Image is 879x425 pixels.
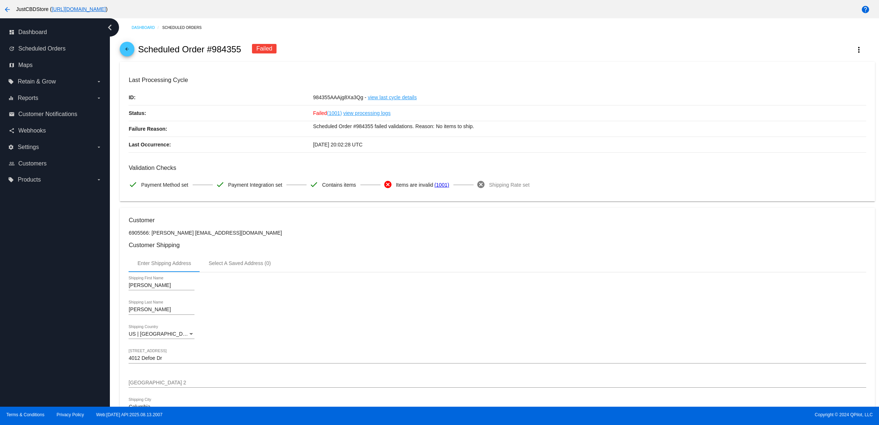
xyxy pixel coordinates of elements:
[9,62,15,68] i: map
[129,307,194,313] input: Shipping Last Name
[96,95,102,101] i: arrow_drop_down
[9,158,102,169] a: people_outline Customers
[131,22,162,33] a: Dashboard
[52,6,106,12] a: [URL][DOMAIN_NAME]
[343,105,390,121] a: view processing logs
[96,412,163,417] a: Web:[DATE] API:2025.08.13.2007
[123,46,131,55] mat-icon: arrow_back
[313,121,866,131] p: Scheduled Order #984355 failed validations. Reason: No items to ship.
[18,45,66,52] span: Scheduled Orders
[129,283,194,288] input: Shipping First Name
[313,94,367,100] span: 984355AAAjg8Xa3Qg -
[129,380,866,386] input: Shipping Street 2
[6,412,44,417] a: Terms & Conditions
[18,29,47,36] span: Dashboard
[368,90,417,105] a: view last cycle details
[854,45,863,54] mat-icon: more_vert
[9,26,102,38] a: dashboard Dashboard
[209,260,271,266] div: Select A Saved Address (0)
[327,105,342,121] a: (1001)
[18,95,38,101] span: Reports
[129,90,313,105] p: ID:
[8,177,14,183] i: local_offer
[18,176,41,183] span: Products
[129,137,313,152] p: Last Occurrence:
[18,78,56,85] span: Retain & Grow
[96,177,102,183] i: arrow_drop_down
[9,128,15,134] i: share
[129,230,866,236] p: 6905566: [PERSON_NAME] [EMAIL_ADDRESS][DOMAIN_NAME]
[8,79,14,85] i: local_offer
[137,260,191,266] div: Enter Shipping Address
[8,144,14,150] i: settings
[9,43,102,55] a: update Scheduled Orders
[18,160,47,167] span: Customers
[104,22,116,33] i: chevron_left
[861,5,870,14] mat-icon: help
[129,217,866,224] h3: Customer
[313,142,363,148] span: [DATE] 20:02:28 UTC
[313,110,342,116] span: Failed
[129,180,137,189] mat-icon: check
[57,412,84,417] a: Privacy Policy
[16,6,108,12] span: JustCBDStore ( )
[129,242,866,249] h3: Customer Shipping
[252,44,277,53] div: Failed
[9,111,15,117] i: email
[8,95,14,101] i: equalizer
[18,111,77,118] span: Customer Notifications
[9,29,15,35] i: dashboard
[129,164,866,171] h3: Validation Checks
[489,177,530,193] span: Shipping Rate set
[476,180,485,189] mat-icon: cancel
[96,144,102,150] i: arrow_drop_down
[18,127,46,134] span: Webhooks
[129,105,313,121] p: Status:
[216,180,225,189] mat-icon: check
[129,355,866,361] input: Shipping Street 1
[129,404,194,410] input: Shipping City
[129,121,313,137] p: Failure Reason:
[129,331,193,337] span: US | [GEOGRAPHIC_DATA]
[446,412,873,417] span: Copyright © 2024 QPilot, LLC
[96,79,102,85] i: arrow_drop_down
[9,46,15,52] i: update
[228,177,282,193] span: Payment Integration set
[129,77,866,83] h3: Last Processing Cycle
[162,22,208,33] a: Scheduled Orders
[9,108,102,120] a: email Customer Notifications
[9,59,102,71] a: map Maps
[3,5,12,14] mat-icon: arrow_back
[129,331,194,337] mat-select: Shipping Country
[309,180,318,189] mat-icon: check
[396,177,433,193] span: Items are invalid
[383,180,392,189] mat-icon: cancel
[138,44,241,55] h2: Scheduled Order #984355
[9,125,102,137] a: share Webhooks
[9,161,15,167] i: people_outline
[141,177,188,193] span: Payment Method set
[18,144,39,150] span: Settings
[434,177,449,193] a: (1001)
[322,177,356,193] span: Contains items
[18,62,33,68] span: Maps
